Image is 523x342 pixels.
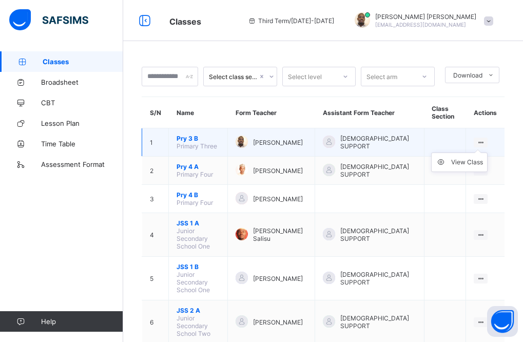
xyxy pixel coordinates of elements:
img: safsims [9,9,88,31]
span: Assessment Format [41,160,123,168]
span: [PERSON_NAME] [PERSON_NAME] [375,13,476,21]
span: [DEMOGRAPHIC_DATA] SUPPORT [340,271,416,286]
span: [PERSON_NAME] [253,139,303,146]
span: JSS 1 A [177,219,220,227]
span: CBT [41,99,123,107]
span: Help [41,317,123,326]
span: Pry 4 B [177,191,220,199]
td: 5 [142,257,169,300]
td: 4 [142,213,169,257]
span: [DEMOGRAPHIC_DATA] SUPPORT [340,314,416,330]
span: Time Table [41,140,123,148]
span: Download [453,71,482,79]
span: Pry 3 B [177,135,220,142]
span: JSS 2 A [177,307,220,314]
th: Class Section [424,97,466,128]
div: Select level [288,67,322,86]
div: Select class section [209,73,258,81]
span: Junior Secondary School One [177,271,210,294]
button: Open asap [487,306,518,337]
span: [DEMOGRAPHIC_DATA] SUPPORT [340,163,416,178]
span: [PERSON_NAME] [253,195,303,203]
div: UMAR RABE [344,12,498,29]
td: 1 [142,128,169,157]
span: [EMAIL_ADDRESS][DOMAIN_NAME] [375,22,466,28]
td: 2 [142,157,169,185]
span: Junior Secondary School Two [177,314,210,337]
th: Actions [466,97,505,128]
div: Select arm [366,67,397,86]
span: Primary Three [177,142,217,150]
span: Classes [43,58,123,66]
th: Assistant Form Teacher [315,97,424,128]
span: JSS 1 B [177,263,220,271]
th: S/N [142,97,169,128]
th: Name [169,97,228,128]
div: View Class [451,157,483,167]
span: [PERSON_NAME] [253,167,303,175]
span: Classes [169,16,201,27]
td: 3 [142,185,169,213]
span: [PERSON_NAME] Salisu [253,227,307,242]
span: [DEMOGRAPHIC_DATA] SUPPORT [340,227,416,242]
span: Lesson Plan [41,119,123,127]
span: [PERSON_NAME] [253,318,303,326]
span: Broadsheet [41,78,123,86]
span: Junior Secondary School One [177,227,210,250]
span: Primary Four [177,170,213,178]
span: Pry 4 A [177,163,220,170]
span: Primary Four [177,199,213,206]
th: Form Teacher [228,97,315,128]
span: session/term information [248,17,334,25]
span: [DEMOGRAPHIC_DATA] SUPPORT [340,135,416,150]
span: [PERSON_NAME] [253,275,303,282]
